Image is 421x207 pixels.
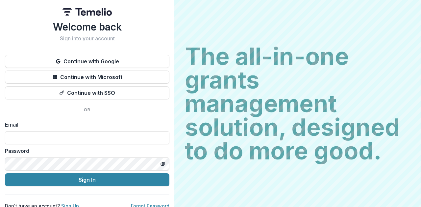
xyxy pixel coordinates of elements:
[5,121,165,129] label: Email
[5,173,169,186] button: Sign In
[158,159,168,169] button: Toggle password visibility
[5,55,169,68] button: Continue with Google
[5,147,165,155] label: Password
[5,71,169,84] button: Continue with Microsoft
[5,21,169,33] h1: Welcome back
[5,86,169,99] button: Continue with SSO
[5,35,169,42] h2: Sign into your account
[62,8,112,16] img: Temelio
